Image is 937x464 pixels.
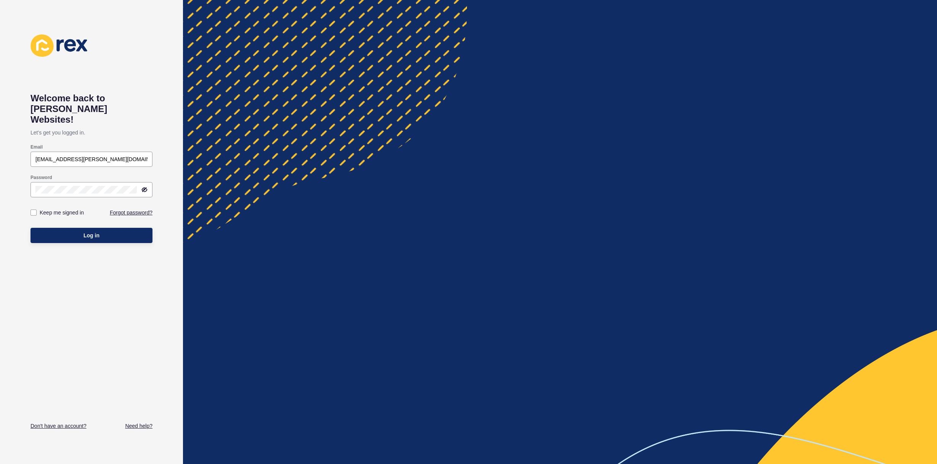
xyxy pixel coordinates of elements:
[35,155,148,163] input: e.g. name@company.com
[30,125,152,140] p: Let's get you logged in.
[30,144,43,150] label: Email
[30,422,87,430] a: Don't have an account?
[30,93,152,125] h1: Welcome back to [PERSON_NAME] Websites!
[30,174,52,181] label: Password
[110,209,152,216] a: Forgot password?
[30,228,152,243] button: Log in
[40,209,84,216] label: Keep me signed in
[125,422,152,430] a: Need help?
[83,232,99,239] span: Log in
